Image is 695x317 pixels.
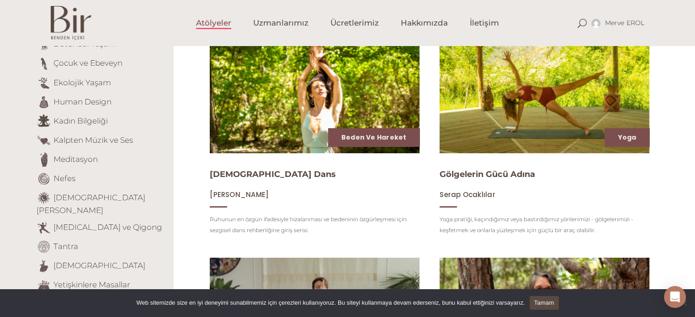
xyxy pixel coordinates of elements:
[136,298,525,307] span: Web sitemizde size en iyi deneyimi sunabilmemiz için çerezleri kullanıyoruz. Bu siteyi kullanmaya...
[210,190,269,199] span: [PERSON_NAME]
[210,214,419,236] p: Ruhunun en özgün ifadesiyle hizalanması ve bedeninin özgürleşmesi için sezgisel dans rehberliğine...
[664,286,686,308] div: Open Intercom Messenger
[37,192,145,215] a: [DEMOGRAPHIC_DATA][PERSON_NAME]
[440,190,495,199] span: Serap Ocaklılar
[605,19,644,27] span: Merve EROL
[53,154,98,163] a: Meditasyon
[440,214,649,236] p: Yoga pratiği, kaçındığımız veya bastırdığımız yönlerimizi - gölgelerimizi - keşfetmek ve onlarla ...
[53,260,145,270] a: [DEMOGRAPHIC_DATA]
[53,116,108,125] a: Kadın Bilgeliği
[470,18,499,28] span: İletişim
[53,58,122,68] a: Çocuk ve Ebeveyn
[210,169,336,179] a: [DEMOGRAPHIC_DATA] Dans
[196,18,231,28] span: Atölyeler
[53,280,130,289] a: Yetişkinlere Masallar
[440,190,495,199] a: Serap Ocaklılar
[440,169,535,179] a: Gölgelerin Gücü Adına
[53,97,111,106] a: Human Design
[401,18,448,28] span: Hakkımızda
[341,133,406,142] a: Beden ve Hareket
[618,133,636,142] a: Yoga
[330,18,379,28] span: Ücretlerimiz
[53,78,111,87] a: Ekolojik Yaşam
[53,173,75,182] a: Nefes
[210,190,269,199] a: [PERSON_NAME]
[530,296,559,310] a: Tamam
[53,135,133,144] a: Kalpten Müzik ve Ses
[53,222,162,231] a: [MEDICAL_DATA] ve Qigong
[53,241,78,250] a: Tantra
[253,18,308,28] span: Uzmanlarımız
